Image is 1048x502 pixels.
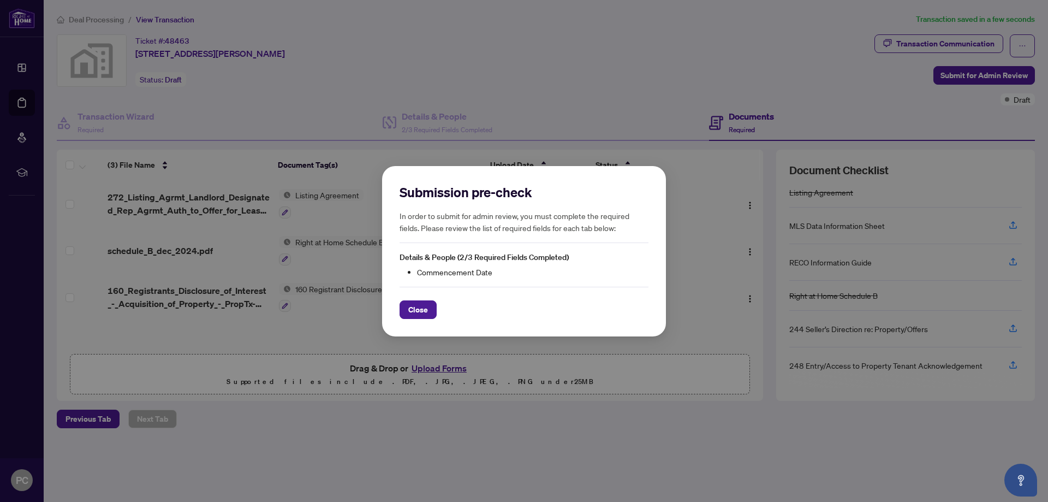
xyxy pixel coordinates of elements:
button: Open asap [1004,464,1037,497]
span: Details & People (2/3 Required Fields Completed) [400,252,569,262]
h5: In order to submit for admin review, you must complete the required fields. Please review the lis... [400,210,648,234]
button: Close [400,300,437,318]
h2: Submission pre-check [400,184,648,201]
span: Close [408,300,428,318]
li: Commencement Date [417,265,648,277]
